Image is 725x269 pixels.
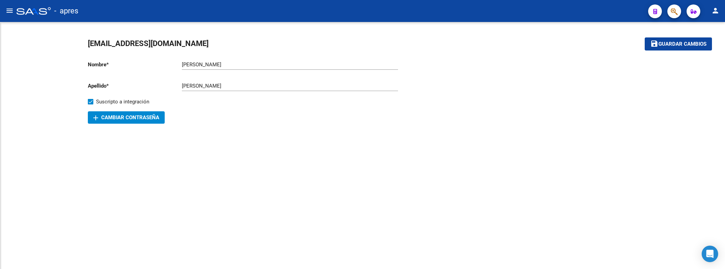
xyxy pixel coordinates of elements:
mat-icon: menu [5,7,14,15]
span: - apres [54,3,78,19]
mat-icon: save [650,40,658,48]
p: Nombre [88,61,182,68]
span: Cambiar Contraseña [93,114,159,121]
mat-icon: person [711,7,720,15]
span: Suscripto a integración [96,98,149,106]
mat-icon: add [92,114,100,122]
div: Open Intercom Messenger [702,246,718,262]
button: Cambiar Contraseña [88,111,165,124]
p: Apellido [88,82,182,90]
span: Guardar cambios [658,41,706,47]
span: [EMAIL_ADDRESS][DOMAIN_NAME] [88,39,209,48]
button: Guardar cambios [645,37,712,50]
